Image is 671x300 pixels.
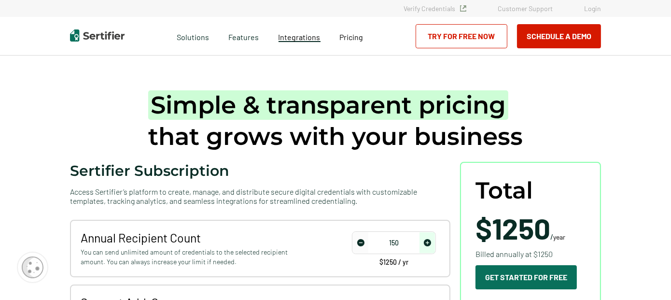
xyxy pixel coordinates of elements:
img: Cookie Popup Icon [22,257,43,278]
a: Customer Support [498,4,553,13]
a: Login [584,4,601,13]
a: Verify Credentials [404,4,466,13]
span: Access Sertifier’s platform to create, manage, and distribute secure digital credentials with cus... [70,187,450,205]
span: Annual Recipient Count [81,230,308,245]
span: $1250 / yr [379,259,408,266]
img: Increase Icon [424,239,431,246]
span: decrease number [353,232,368,253]
span: $1250 [475,211,550,245]
span: Sertifier Subscription [70,162,229,180]
span: Billed annually at $1250 [475,248,553,260]
button: Schedule a Demo [517,24,601,48]
span: Total [475,177,533,204]
span: Features [229,30,259,42]
span: increase number [419,232,435,253]
span: year [553,233,565,241]
button: Get Started For Free [475,265,577,289]
a: Integrations [279,30,321,42]
a: Pricing [340,30,363,42]
span: / [475,214,565,243]
span: Pricing [340,32,363,42]
img: Decrease Icon [357,239,364,246]
a: Try for Free Now [416,24,507,48]
span: Simple & transparent pricing [148,90,508,120]
span: Integrations [279,32,321,42]
span: You can send unlimited amount of credentials to the selected recipient amount. You can always inc... [81,247,308,267]
img: Verified [460,5,466,12]
iframe: Chat Widget [623,254,671,300]
h1: that grows with your business [148,89,523,152]
img: Sertifier | Digital Credentialing Platform [70,29,125,42]
span: Solutions [177,30,210,42]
